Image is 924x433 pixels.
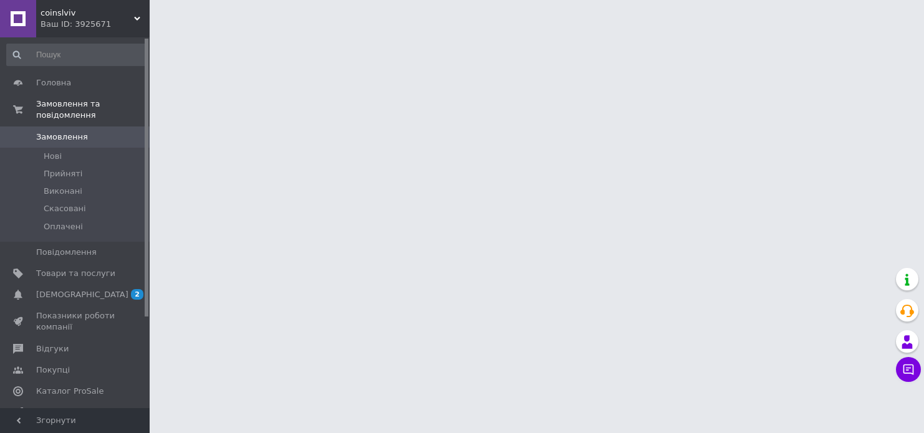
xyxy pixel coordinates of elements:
[41,19,150,30] div: Ваш ID: 3925671
[6,44,147,66] input: Пошук
[36,131,88,143] span: Замовлення
[36,77,71,88] span: Головна
[36,364,70,376] span: Покупці
[36,386,103,397] span: Каталог ProSale
[896,357,921,382] button: Чат з покупцем
[36,98,150,121] span: Замовлення та повідомлення
[41,7,134,19] span: coinslviv
[36,407,79,418] span: Аналітика
[44,151,62,162] span: Нові
[44,168,82,179] span: Прийняті
[44,186,82,197] span: Виконані
[36,268,115,279] span: Товари та послуги
[36,247,97,258] span: Повідомлення
[36,343,69,354] span: Відгуки
[131,289,143,300] span: 2
[44,221,83,232] span: Оплачені
[36,289,128,300] span: [DEMOGRAPHIC_DATA]
[44,203,86,214] span: Скасовані
[36,310,115,333] span: Показники роботи компанії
